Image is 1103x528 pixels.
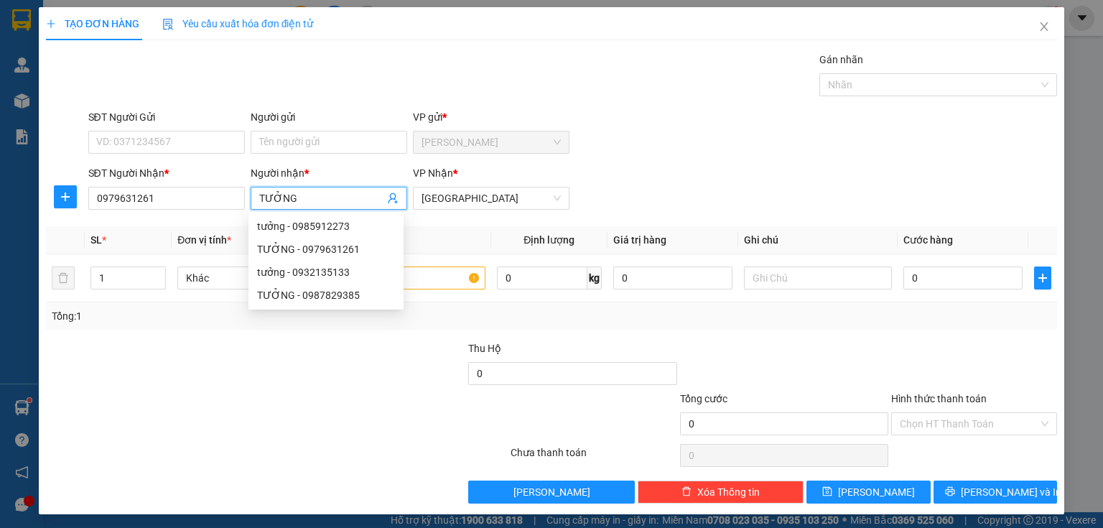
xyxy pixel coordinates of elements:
[413,167,453,179] span: VP Nhận
[54,185,77,208] button: plus
[251,165,407,181] div: Người nhận
[338,267,485,290] input: VD: Bàn, Ghế
[1034,267,1051,290] button: plus
[248,261,404,284] div: tưởng - 0932135133
[934,481,1058,504] button: printer[PERSON_NAME] và In
[638,481,804,504] button: deleteXóa Thông tin
[177,234,231,246] span: Đơn vị tính
[46,18,139,29] span: TẠO ĐƠN HÀNG
[257,241,395,257] div: TƯỞNG - 0979631261
[422,131,561,153] span: Phan Rang
[162,18,314,29] span: Yêu cầu xuất hóa đơn điện tử
[422,187,561,209] span: Sài Gòn
[1038,21,1050,32] span: close
[468,343,501,354] span: Thu Hộ
[509,445,678,470] div: Chưa thanh toán
[961,484,1061,500] span: [PERSON_NAME] và In
[1035,272,1051,284] span: plus
[468,481,634,504] button: [PERSON_NAME]
[587,267,602,290] span: kg
[248,284,404,307] div: TƯỞNG - 0987829385
[513,484,590,500] span: [PERSON_NAME]
[613,234,666,246] span: Giá trị hàng
[251,109,407,125] div: Người gửi
[162,19,174,30] img: icon
[822,486,832,498] span: save
[257,218,395,234] div: tưởng - 0985912273
[90,234,102,246] span: SL
[903,234,953,246] span: Cước hàng
[891,393,987,404] label: Hình thức thanh toán
[257,287,395,303] div: TƯỞNG - 0987829385
[681,486,692,498] span: delete
[88,165,245,181] div: SĐT Người Nhận
[744,267,892,290] input: Ghi Chú
[838,484,915,500] span: [PERSON_NAME]
[413,109,569,125] div: VP gửi
[46,19,56,29] span: plus
[945,486,955,498] span: printer
[806,481,931,504] button: save[PERSON_NAME]
[88,109,245,125] div: SĐT Người Gửi
[523,234,574,246] span: Định lượng
[1024,7,1064,47] button: Close
[52,308,427,324] div: Tổng: 1
[819,54,863,65] label: Gán nhãn
[680,393,727,404] span: Tổng cước
[613,267,732,290] input: 0
[52,267,75,290] button: delete
[387,193,399,204] span: user-add
[697,484,760,500] span: Xóa Thông tin
[738,226,898,254] th: Ghi chú
[248,238,404,261] div: TƯỞNG - 0979631261
[257,264,395,280] div: tưởng - 0932135133
[248,215,404,238] div: tưởng - 0985912273
[186,267,317,289] span: Khác
[55,191,76,203] span: plus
